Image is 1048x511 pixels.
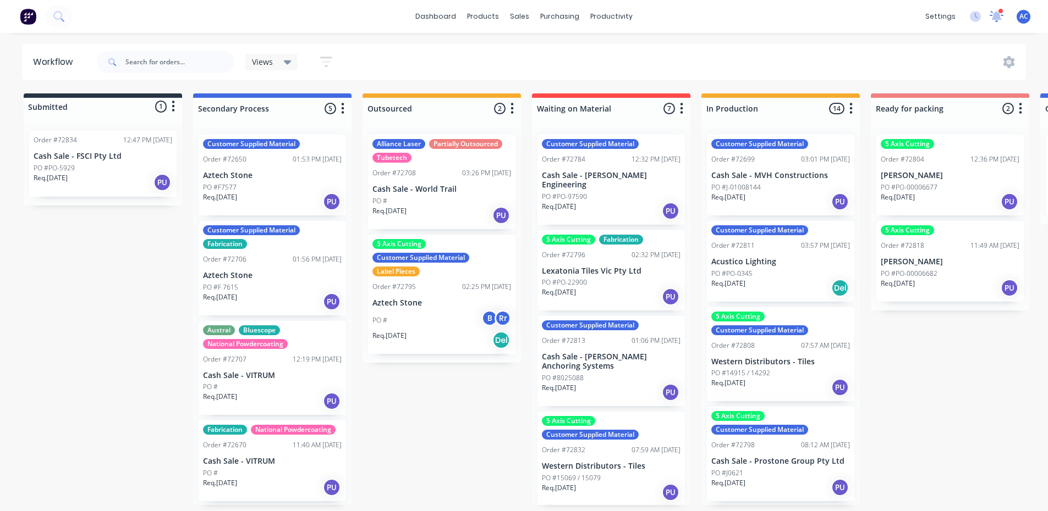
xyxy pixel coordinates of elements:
div: Alliance Laser [372,139,425,149]
div: Partially Outsourced [429,139,502,149]
div: Workflow [33,55,78,69]
input: Search for orders... [125,51,234,73]
div: Customer Supplied MaterialFabricationOrder #7270601:56 PM [DATE]Aztech StonePO #F 7615Req.[DATE]PU [199,221,346,315]
div: Fabrication [203,239,247,249]
p: Req. [DATE] [542,202,576,212]
div: 11:49 AM [DATE] [970,241,1019,251]
div: Order #72670 [203,440,246,450]
div: PU [323,479,341,496]
div: Customer Supplied Material [542,139,639,149]
div: Order #72818 [881,241,924,251]
div: Order #72708 [372,168,416,178]
p: Req. [DATE] [711,279,745,288]
p: [PERSON_NAME] [881,171,1019,180]
span: AC [1019,12,1028,21]
div: National Powdercoating [251,425,336,435]
p: PO #14915 / 14292 [711,368,770,378]
div: settings [920,8,961,25]
div: PU [323,193,341,210]
div: PU [831,193,849,210]
div: National Powdercoating [203,339,288,349]
div: Order #72796 [542,250,585,260]
p: PO #PO-0345 [711,269,753,279]
p: Req. [DATE] [372,331,407,341]
div: Customer Supplied MaterialOrder #7278412:32 PM [DATE]Cash Sale - [PERSON_NAME] EngineeringPO #PO-... [537,135,685,225]
div: Label Pieces [372,266,420,276]
div: 5 Axis CuttingFabricationOrder #7279602:32 PM [DATE]Lexatonia Tiles Vic Pty LtdPO #PO-22900Req.[D... [537,230,685,311]
p: PO # [372,196,387,206]
div: Order #72811 [711,241,755,251]
div: PU [153,174,171,191]
div: PU [323,293,341,310]
div: PU [662,384,679,401]
p: [PERSON_NAME] [881,257,1019,266]
div: Customer Supplied MaterialOrder #7265001:53 PM [DATE]Aztech StonePO #F7577Req.[DATE]PU [199,135,346,215]
div: Tubetech [372,153,411,163]
p: Req. [DATE] [372,206,407,216]
p: PO #PO-5929 [34,163,75,173]
p: Cash Sale - VITRUM [203,457,342,466]
div: 03:01 PM [DATE] [801,154,850,164]
img: Factory [20,8,36,25]
div: 5 Axis CuttingCustomer Supplied MaterialLabel PiecesOrder #7279502:25 PM [DATE]Aztech StonePO #BR... [368,235,515,354]
p: Req. [DATE] [711,378,745,388]
div: 5 Axis CuttingOrder #7281811:49 AM [DATE][PERSON_NAME]PO #PO-00006682Req.[DATE]PU [876,221,1024,302]
div: Austral [203,325,235,335]
div: 03:26 PM [DATE] [462,168,511,178]
div: purchasing [535,8,585,25]
div: Customer Supplied Material [542,430,639,440]
p: Western Distributors - Tiles [711,357,850,366]
p: Req. [DATE] [881,279,915,288]
div: Fabrication [599,235,643,245]
p: PO # [203,382,218,392]
div: 08:12 AM [DATE] [801,440,850,450]
div: Customer Supplied MaterialOrder #7281103:57 PM [DATE]Acustico LightingPO #PO-0345Req.[DATE]Del [707,221,854,302]
div: Customer Supplied Material [203,139,300,149]
div: Customer Supplied Material [203,225,300,235]
div: 12:36 PM [DATE] [970,154,1019,164]
div: 5 Axis Cutting [881,139,934,149]
div: Del [831,279,849,297]
div: PU [662,202,679,220]
p: PO #J0621 [711,468,743,478]
p: PO #PO-22900 [542,277,587,287]
div: Order #72804 [881,154,924,164]
div: Order #72706 [203,254,246,264]
div: 12:19 PM [DATE] [293,354,342,364]
p: Acustico Lighting [711,257,850,266]
div: PU [662,484,679,501]
p: Req. [DATE] [542,287,576,297]
div: Customer Supplied Material [711,325,808,335]
div: AustralBluescopeNational PowdercoatingOrder #7270712:19 PM [DATE]Cash Sale - VITRUMPO #Req.[DATE]PU [199,321,346,415]
div: Customer Supplied Material [711,139,808,149]
div: PU [1001,279,1018,297]
div: FabricationNational PowdercoatingOrder #7267011:40 AM [DATE]Cash Sale - VITRUMPO #Req.[DATE]PU [199,420,346,501]
div: Order #72784 [542,154,585,164]
div: PU [831,479,849,496]
div: Order #72699 [711,154,755,164]
div: PU [831,379,849,396]
div: Order #72707 [203,354,246,364]
div: PU [662,288,679,306]
p: PO #8025088 [542,373,584,383]
div: Order #72834 [34,135,77,145]
p: PO #15069 / 15079 [542,473,601,483]
div: Alliance LaserPartially OutsourcedTubetechOrder #7270803:26 PM [DATE]Cash Sale - World TrailPO #R... [368,135,515,229]
p: Cash Sale - VITRUM [203,371,342,380]
p: Req. [DATE] [542,383,576,393]
p: Req. [DATE] [203,192,237,202]
p: Req. [DATE] [34,173,68,183]
div: products [462,8,504,25]
p: Req. [DATE] [711,478,745,488]
p: Cash Sale - MVH Constructions [711,171,850,180]
div: 5 Axis Cutting [542,416,595,426]
p: Req. [DATE] [542,483,576,493]
p: PO #PO-97590 [542,192,587,202]
div: productivity [585,8,638,25]
div: 5 Axis Cutting [372,239,426,249]
div: 01:53 PM [DATE] [293,154,342,164]
div: Customer Supplied MaterialOrder #7281301:06 PM [DATE]Cash Sale - [PERSON_NAME] Anchoring SystemsP... [537,316,685,406]
p: Aztech Stone [203,271,342,280]
div: Order #72650 [203,154,246,164]
p: PO #PO-00006677 [881,182,937,192]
